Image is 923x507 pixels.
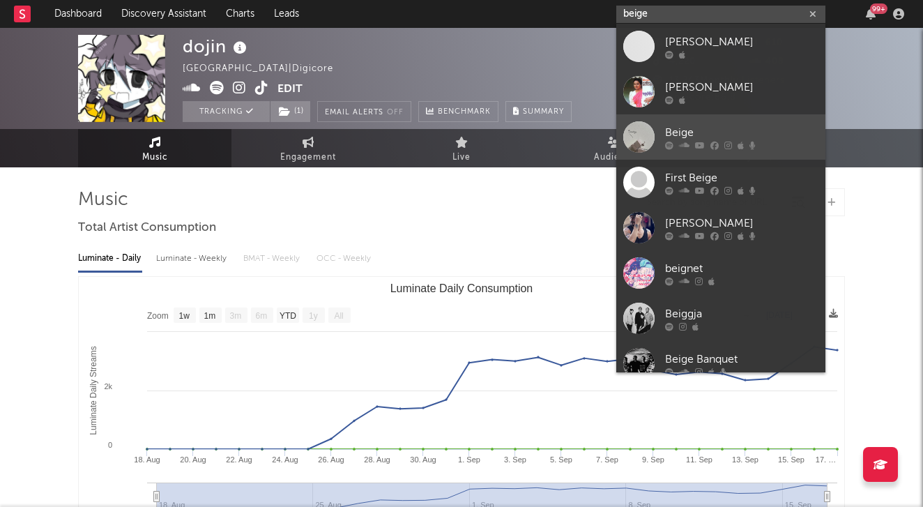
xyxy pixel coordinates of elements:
a: Benchmark [418,101,498,122]
div: First Beige [665,169,818,186]
div: 99 + [870,3,887,14]
a: Beige Banquet [616,341,825,386]
a: Beige [616,114,825,160]
span: Music [142,149,168,166]
button: 99+ [866,8,876,20]
text: 1m [204,311,216,321]
button: Summary [505,101,572,122]
text: 13. Sep [732,455,758,464]
text: 20. Aug [180,455,206,464]
span: Engagement [280,149,336,166]
button: Edit [277,81,303,98]
text: 7. Sep [596,455,618,464]
div: [GEOGRAPHIC_DATA] | digicore [183,61,349,77]
text: 15. Sep [778,455,804,464]
a: Engagement [231,129,385,167]
text: 1w [179,311,190,321]
button: (1) [270,101,310,122]
text: 22. Aug [226,455,252,464]
button: Email AlertsOff [317,101,411,122]
div: beignet [665,260,818,277]
text: All [334,311,343,321]
text: 24. Aug [272,455,298,464]
text: YTD [280,311,296,321]
a: Audience [538,129,692,167]
text: 11. Sep [686,455,712,464]
text: 0 [108,441,112,449]
a: [PERSON_NAME] [616,24,825,69]
button: Tracking [183,101,270,122]
span: Total Artist Consumption [78,220,216,236]
text: 2k [104,382,112,391]
em: Off [387,109,404,116]
text: 5. Sep [550,455,572,464]
a: Live [385,129,538,167]
div: [PERSON_NAME] [665,33,818,50]
a: [PERSON_NAME] [616,205,825,250]
text: 18. Aug [134,455,160,464]
text: Luminate Daily Consumption [390,282,533,294]
div: Beige [665,124,818,141]
a: [PERSON_NAME] [616,69,825,114]
text: 17. … [816,455,836,464]
text: 3m [230,311,242,321]
text: 26. Aug [318,455,344,464]
text: 9. Sep [642,455,664,464]
span: Benchmark [438,104,491,121]
text: 1. Sep [458,455,480,464]
input: Search for artists [616,6,825,23]
text: 30. Aug [410,455,436,464]
span: Live [452,149,471,166]
a: beignet [616,250,825,296]
span: Summary [523,108,564,116]
text: 3. Sep [504,455,526,464]
a: Music [78,129,231,167]
text: Luminate Daily Streams [89,346,98,434]
a: First Beige [616,160,825,205]
text: 28. Aug [364,455,390,464]
div: Luminate - Daily [78,247,142,271]
span: ( 1 ) [270,101,311,122]
div: [PERSON_NAME] [665,79,818,96]
text: 1y [309,311,318,321]
div: [PERSON_NAME] [665,215,818,232]
text: 6m [256,311,268,321]
div: Beige Banquet [665,351,818,368]
div: Beiggja [665,305,818,322]
a: Beiggja [616,296,825,341]
div: dojin [183,35,250,58]
span: Audience [594,149,636,166]
div: Luminate - Weekly [156,247,229,271]
text: Zoom [147,311,169,321]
